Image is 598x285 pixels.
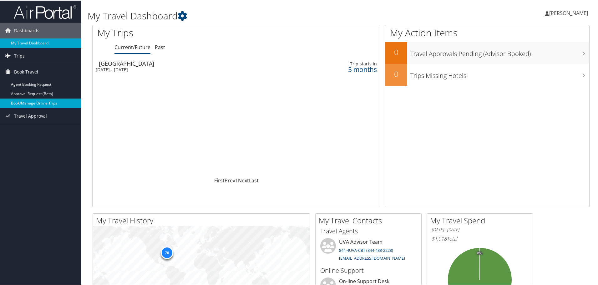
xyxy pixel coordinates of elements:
[14,4,76,19] img: airportal-logo.png
[88,9,425,22] h1: My Travel Dashboard
[430,215,533,225] h2: My Travel Spend
[339,247,393,252] a: 844-4UVA-CBT (844-488-2228)
[385,26,589,39] h1: My Action Items
[99,60,271,66] div: [GEOGRAPHIC_DATA]
[249,176,259,183] a: Last
[214,176,225,183] a: First
[385,63,589,85] a: 0Trips Missing Hotels
[97,26,256,39] h1: My Trips
[385,41,589,63] a: 0Travel Approvals Pending (Advisor Booked)
[306,60,377,66] div: Trip starts in
[114,43,150,50] a: Current/Future
[14,22,39,38] span: Dashboards
[385,46,407,57] h2: 0
[545,3,594,22] a: [PERSON_NAME]
[319,215,421,225] h2: My Travel Contacts
[238,176,249,183] a: Next
[432,235,528,242] h6: Total
[225,176,235,183] a: Prev
[161,246,173,258] div: 70
[477,251,482,255] tspan: 0%
[432,235,447,242] span: $1,018
[385,68,407,79] h2: 0
[320,266,417,274] h3: Online Support
[410,68,589,79] h3: Trips Missing Hotels
[235,176,238,183] a: 1
[320,226,417,235] h3: Travel Agents
[339,255,405,260] a: [EMAIL_ADDRESS][DOMAIN_NAME]
[14,108,47,123] span: Travel Approval
[96,66,268,72] div: [DATE] - [DATE]
[155,43,165,50] a: Past
[14,48,25,63] span: Trips
[306,66,377,72] div: 5 months
[432,226,528,232] h6: [DATE] - [DATE]
[317,237,420,263] li: UVA Advisor Team
[96,215,310,225] h2: My Travel History
[14,64,38,79] span: Book Travel
[410,46,589,58] h3: Travel Approvals Pending (Advisor Booked)
[549,9,588,16] span: [PERSON_NAME]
